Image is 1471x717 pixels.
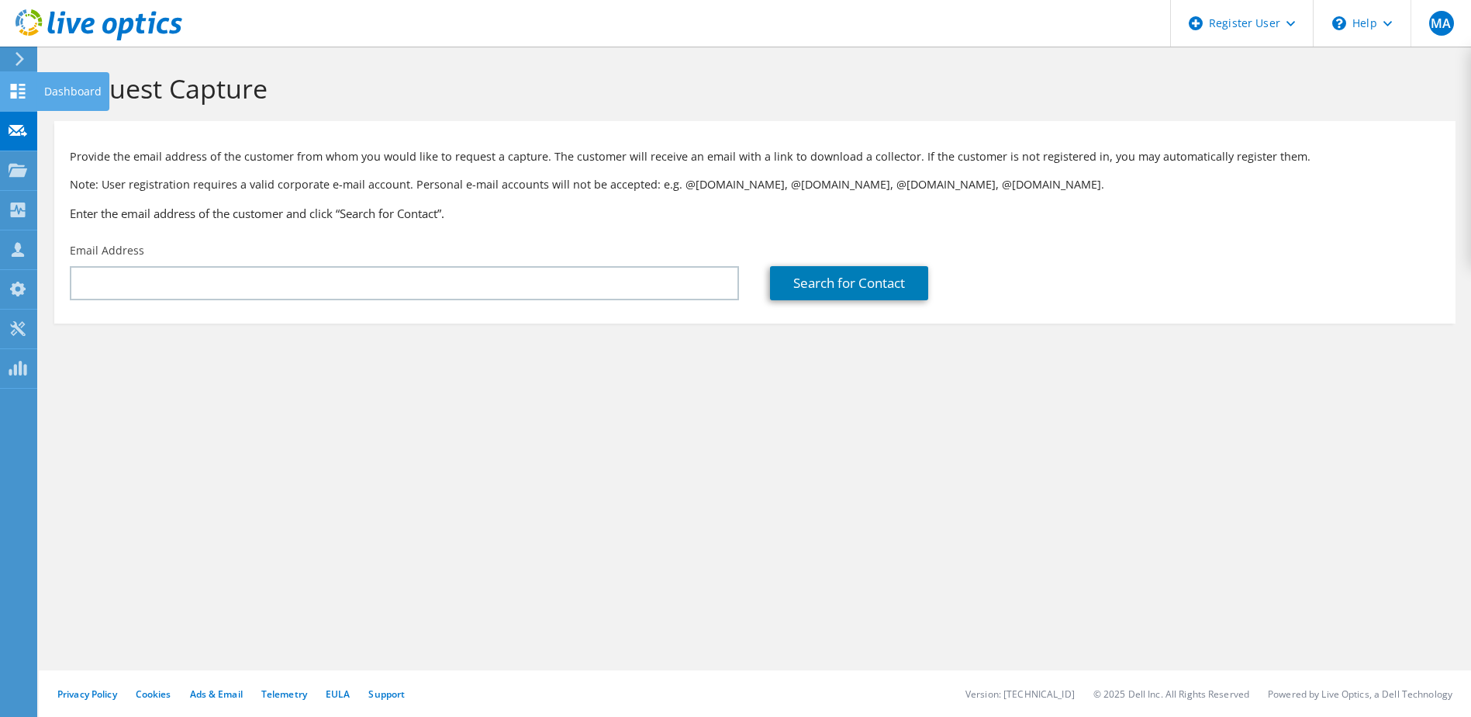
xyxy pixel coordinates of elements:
[136,688,171,701] a: Cookies
[70,243,144,258] label: Email Address
[70,148,1440,165] p: Provide the email address of the customer from whom you would like to request a capture. The cust...
[965,688,1075,701] li: Version: [TECHNICAL_ID]
[326,688,350,701] a: EULA
[36,72,109,111] div: Dashboard
[1429,11,1454,36] span: MA
[62,72,1440,105] h1: Request Capture
[190,688,243,701] a: Ads & Email
[1332,16,1346,30] svg: \n
[368,688,405,701] a: Support
[70,176,1440,193] p: Note: User registration requires a valid corporate e-mail account. Personal e-mail accounts will ...
[70,205,1440,222] h3: Enter the email address of the customer and click “Search for Contact”.
[261,688,307,701] a: Telemetry
[770,266,928,300] a: Search for Contact
[1268,688,1452,701] li: Powered by Live Optics, a Dell Technology
[1093,688,1249,701] li: © 2025 Dell Inc. All Rights Reserved
[57,688,117,701] a: Privacy Policy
